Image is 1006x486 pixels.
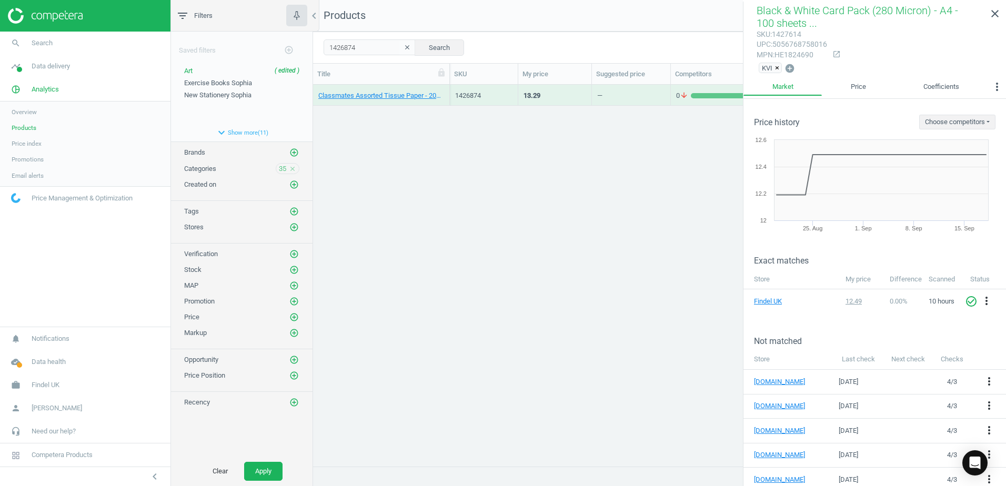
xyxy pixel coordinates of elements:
div: SKU [454,69,514,79]
i: timeline [6,56,26,76]
div: 13.29 [524,91,540,100]
text: 12.2 [756,190,767,197]
span: 0 [676,91,691,100]
span: Competera Products [32,450,93,460]
span: Filters [194,11,213,21]
span: Analytics [32,85,59,94]
span: Created on [184,180,216,188]
th: Difference [884,269,923,289]
i: cloud_done [6,352,26,372]
span: MAP [184,281,198,289]
span: Search [32,38,53,48]
tspan: 25. Aug [803,225,822,231]
img: ajHJNr6hYgQAAAAASUVORK5CYII= [8,8,83,24]
span: upc [757,40,771,48]
span: Recency [184,398,210,406]
i: check_circle_outline [965,295,978,308]
button: add_circle_outline [289,179,299,190]
span: [PERSON_NAME] [32,403,82,413]
button: add_circle_outline [289,370,299,381]
i: pie_chart_outlined [6,79,26,99]
i: arrow_downward [680,91,688,100]
text: 12 [760,217,767,224]
button: Choose competitors [919,115,995,129]
button: add_circle_outline [289,206,299,217]
i: chevron_left [148,470,161,483]
th: Checks [933,350,971,370]
span: Brands [184,148,205,156]
button: add_circle_outline [289,222,299,232]
div: Title [317,69,445,79]
i: more_vert [980,295,993,307]
a: [DOMAIN_NAME] [754,426,817,436]
button: add_circle_outline [289,355,299,365]
button: more_vert [988,78,1006,99]
td: 4 / 3 [933,443,971,468]
span: Price Position [184,371,225,379]
i: more_vert [983,424,995,437]
i: expand_more [215,126,228,139]
div: : 1427614 [757,29,827,39]
td: 4 / 3 [933,370,971,394]
div: Suggested price [596,69,666,79]
span: Promotion [184,297,215,305]
button: Clear [202,462,239,481]
i: add_circle_outline [289,222,299,232]
div: grid [313,85,1006,458]
i: add_circle_outline [289,265,299,275]
button: Search [415,39,464,55]
span: Black & White Card Pack (280 Micron) - A4 - 100 sheets ... [757,4,958,29]
tspan: 15. Sep [954,225,974,231]
button: more_vert [983,399,995,413]
i: clear [404,44,411,51]
span: Tags [184,207,199,215]
i: filter_list [176,9,189,22]
h3: Exact matches [754,256,1006,266]
a: Classmates Assorted Tissue Paper - 200 Sheets 200 Pack [318,91,444,100]
span: Opportunity [184,356,218,363]
a: open_in_new [827,50,841,59]
i: close [289,165,296,173]
th: Store [743,269,840,289]
button: add_circle_outline [289,280,299,291]
i: more_vert [983,399,995,412]
button: add_circle_outline [289,296,299,307]
div: Open Intercom Messenger [962,450,988,475]
button: × [775,63,781,73]
div: My price [522,69,587,79]
a: [DOMAIN_NAME] [754,401,817,411]
button: add_circle_outline [278,39,299,61]
i: add_circle_outline [289,148,299,157]
i: add_circle_outline [289,312,299,322]
button: Apply [244,462,283,481]
span: New Stationery Sophia [184,91,252,99]
text: 12.6 [756,137,767,143]
tspan: 1. Sep [855,225,872,231]
div: 12.49 [846,297,880,306]
button: expand_moreShow more(11) [171,124,313,141]
i: add_circle_outline [284,45,294,55]
i: more_vert [983,375,995,388]
a: [DOMAIN_NAME] [754,377,817,387]
img: wGWNvw8QSZomAAAAABJRU5ErkJggg== [11,193,21,203]
i: headset_mic [6,421,26,441]
i: person [6,398,26,418]
td: 4 / 3 [933,419,971,443]
span: [DATE] [839,451,858,459]
th: Next check [883,350,933,370]
span: Exercise Books Sophia [184,79,252,87]
tspan: 8. Sep [906,225,922,231]
span: [DATE] [839,378,858,386]
span: Data delivery [32,62,70,71]
button: more_vert [980,295,993,308]
span: Art [184,67,193,75]
div: Competitors [675,69,792,79]
span: Price index [12,139,42,148]
a: [DOMAIN_NAME] [754,450,817,460]
a: Market [743,78,822,96]
button: add_circle_outline [289,249,299,259]
button: chevron_left [142,470,168,483]
a: Coefficients [895,78,988,96]
button: more_vert [983,375,995,389]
